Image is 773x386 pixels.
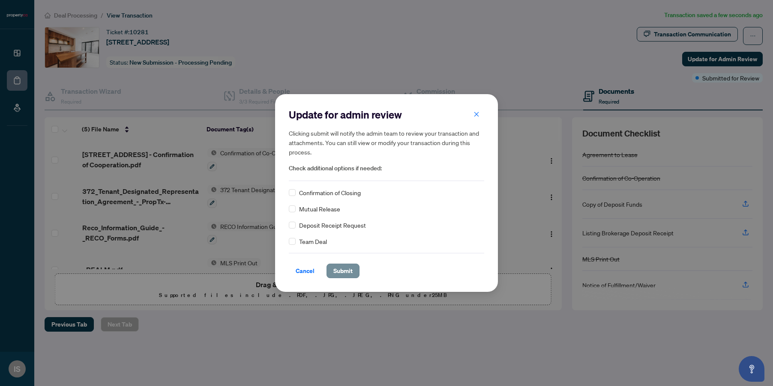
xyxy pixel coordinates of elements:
[333,264,353,278] span: Submit
[289,128,484,157] h5: Clicking submit will notify the admin team to review your transaction and attachments. You can st...
[299,237,327,246] span: Team Deal
[299,188,361,197] span: Confirmation of Closing
[289,163,484,173] span: Check additional options if needed:
[327,264,360,278] button: Submit
[473,111,479,117] span: close
[739,356,764,382] button: Open asap
[299,220,366,230] span: Deposit Receipt Request
[289,108,484,122] h2: Update for admin review
[289,264,321,278] button: Cancel
[296,264,315,278] span: Cancel
[299,204,340,214] span: Mutual Release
